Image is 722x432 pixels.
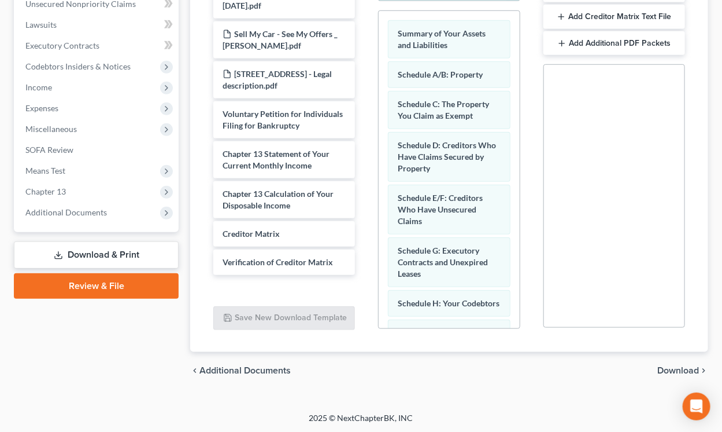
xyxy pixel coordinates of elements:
[543,31,685,56] button: Add Additional PDF Packets
[398,328,484,338] span: Schedule I: Your Income
[398,140,496,173] span: Schedule D: Creditors Who Have Claims Secured by Property
[398,99,489,120] span: Schedule C: The Property You Claim as Exempt
[25,145,73,155] span: SOFA Review
[223,69,332,90] span: [STREET_ADDRESS] - Legal description.pdf
[25,61,131,71] span: Codebtors Insiders & Notices
[16,14,179,35] a: Lawsuits
[699,366,708,375] i: chevron_right
[25,82,52,92] span: Income
[25,124,77,134] span: Miscellaneous
[398,69,483,79] span: Schedule A/B: Property
[16,140,179,160] a: SOFA Review
[223,189,334,210] span: Chapter 13 Calculation of Your Disposable Income
[223,29,338,50] span: Sell My Car - See My Offers _ [PERSON_NAME].pdf
[25,20,57,30] span: Lawsuits
[398,193,483,226] span: Schedule E/F: Creditors Who Have Unsecured Claims
[398,28,486,50] span: Summary of Your Assets and Liabilities
[398,298,499,308] span: Schedule H: Your Codebtors
[16,35,179,56] a: Executory Contracts
[25,186,66,196] span: Chapter 13
[14,273,179,299] a: Review & File
[14,241,179,269] a: Download & Print
[25,166,65,175] span: Means Test
[398,246,488,279] span: Schedule G: Executory Contracts and Unexpired Leases
[25,207,107,217] span: Additional Documents
[190,366,291,375] a: chevron_left Additional Documents
[223,229,280,239] span: Creditor Matrix
[223,109,343,130] span: Voluntary Petition for Individuals Filing for Bankruptcy
[199,366,291,375] span: Additional Documents
[25,41,99,50] span: Executory Contracts
[190,366,199,375] i: chevron_left
[543,5,685,29] button: Add Creditor Matrix Text File
[213,306,355,331] button: Save New Download Template
[223,257,333,267] span: Verification of Creditor Matrix
[657,366,708,375] button: Download chevron_right
[223,149,329,170] span: Chapter 13 Statement of Your Current Monthly Income
[25,103,58,113] span: Expenses
[683,393,710,420] div: Open Intercom Messenger
[657,366,699,375] span: Download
